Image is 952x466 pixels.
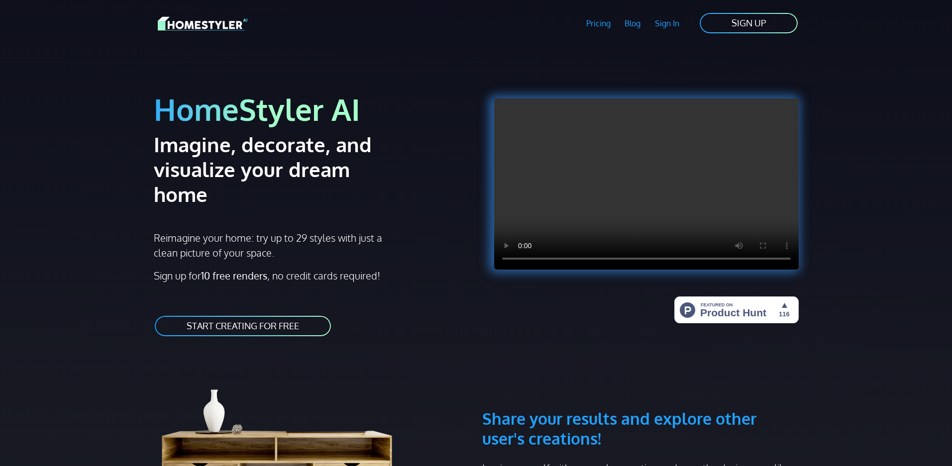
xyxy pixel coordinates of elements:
h1: HomeStyler AI [154,91,470,128]
a: Sign In [648,12,687,35]
p: Reimagine your home: try up to 29 styles with just a clean picture of your space. [154,230,391,260]
a: Blog [618,12,648,35]
a: SIGN UP [699,12,799,34]
h3: Share your results and explore other user's creations! [482,361,799,449]
strong: 10 free renders [201,269,267,282]
a: START CREATING FOR FREE [154,315,332,337]
h2: Imagine, decorate, and visualize your dream home [154,132,407,206]
a: Pricing [579,12,618,35]
img: HomeStyler AI logo [158,15,247,32]
p: Sign up for , no credit cards required! [154,268,470,283]
img: HomeStyler AI - Interior Design Made Easy: One Click to Your Dream Home | Product Hunt [674,296,799,323]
